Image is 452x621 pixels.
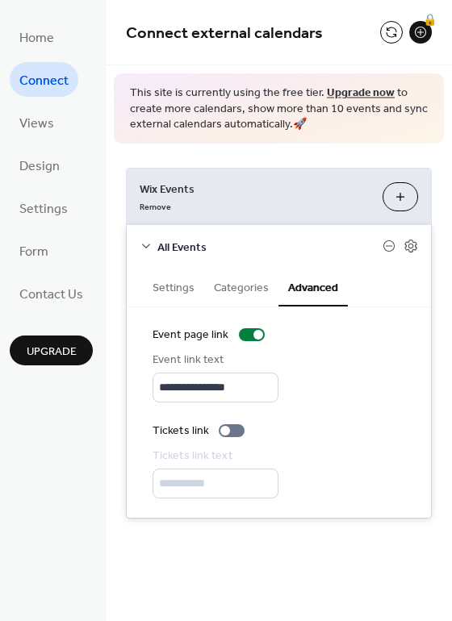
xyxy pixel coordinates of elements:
[157,239,383,256] span: All Events
[10,190,77,225] a: Settings
[10,62,78,97] a: Connect
[19,111,54,136] span: Views
[153,327,229,344] div: Event page link
[327,82,395,104] a: Upgrade now
[19,197,68,222] span: Settings
[153,352,275,369] div: Event link text
[10,276,93,310] a: Contact Us
[27,344,77,361] span: Upgrade
[10,105,64,140] a: Views
[140,201,171,212] span: Remove
[10,336,93,365] button: Upgrade
[140,181,370,198] span: Wix Events
[10,233,58,268] a: Form
[204,268,278,305] button: Categories
[153,423,209,440] div: Tickets link
[19,69,69,94] span: Connect
[19,26,54,51] span: Home
[143,268,204,305] button: Settings
[278,268,348,306] button: Advanced
[10,19,64,54] a: Home
[19,154,60,179] span: Design
[19,282,83,307] span: Contact Us
[10,148,69,182] a: Design
[130,85,428,133] span: This site is currently using the free tier. to create more calendars, show more than 10 events an...
[126,18,323,49] span: Connect external calendars
[19,240,48,265] span: Form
